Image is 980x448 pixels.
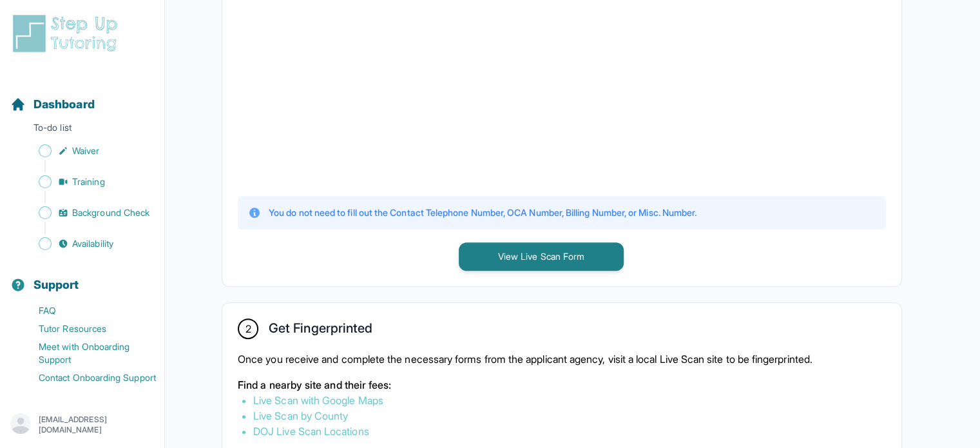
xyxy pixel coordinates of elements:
a: Tutor Resources [10,320,164,338]
span: Background Check [72,206,149,219]
img: logo [10,13,125,54]
a: View Live Scan Form [459,249,624,262]
p: To-do list [5,121,159,139]
a: FAQ [10,302,164,320]
button: Support [5,255,159,299]
button: View Live Scan Form [459,242,624,271]
span: Availability [72,237,113,250]
a: DOJ Live Scan Locations [253,425,369,438]
a: Dashboard [10,95,95,113]
button: [EMAIL_ADDRESS][DOMAIN_NAME] [10,413,154,436]
a: Waiver [10,142,164,160]
span: 2 [245,321,251,336]
span: Training [72,175,105,188]
p: You do not need to fill out the Contact Telephone Number, OCA Number, Billing Number, or Misc. Nu... [269,206,697,219]
a: Contact Onboarding Support [10,369,164,387]
a: Background Check [10,204,164,222]
p: Find a nearby site and their fees: [238,377,886,393]
a: Availability [10,235,164,253]
span: Support [34,276,79,294]
a: Meet with Onboarding Support [10,338,164,369]
span: Dashboard [34,95,95,113]
p: Once you receive and complete the necessary forms from the applicant agency, visit a local Live S... [238,351,886,367]
h2: Get Fingerprinted [269,320,372,341]
a: Live Scan by County [253,409,348,422]
a: Live Scan with Google Maps [253,394,383,407]
span: Waiver [72,144,99,157]
a: Training [10,173,164,191]
p: [EMAIL_ADDRESS][DOMAIN_NAME] [39,414,154,435]
button: Dashboard [5,75,159,119]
